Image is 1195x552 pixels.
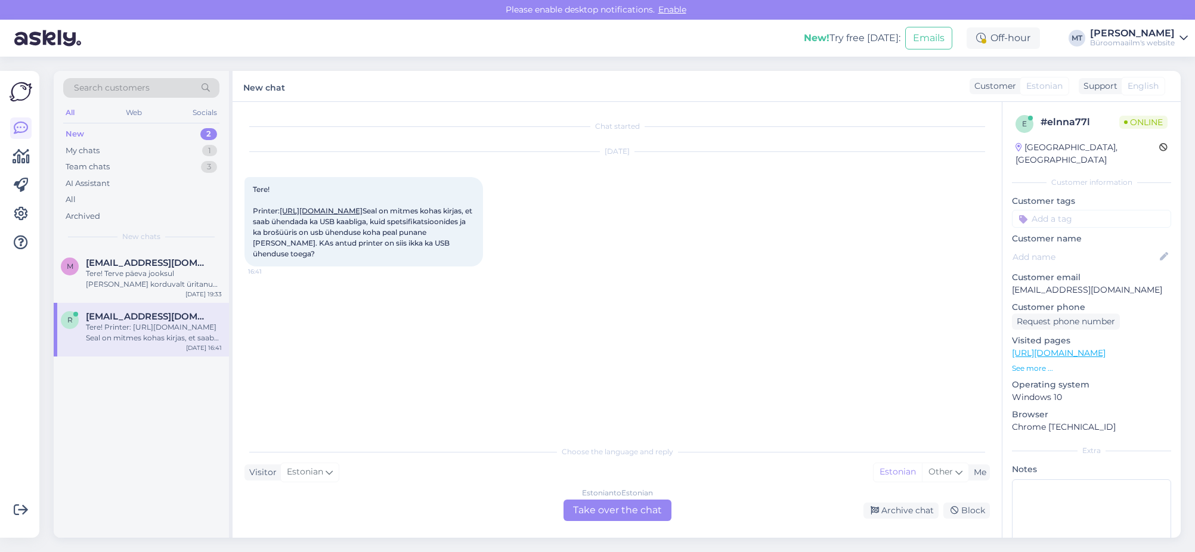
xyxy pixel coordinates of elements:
div: Chat started [244,121,990,132]
div: Me [969,466,986,479]
span: r [67,315,73,324]
div: Archive chat [863,503,939,519]
p: See more ... [1012,363,1171,374]
span: Search customers [74,82,150,94]
img: Askly Logo [10,80,32,103]
input: Add a tag [1012,210,1171,228]
p: Notes [1012,463,1171,476]
div: [GEOGRAPHIC_DATA], [GEOGRAPHIC_DATA] [1016,141,1159,166]
div: Socials [190,105,219,120]
p: Customer name [1012,232,1171,245]
span: ragnar.ryytli@tartuvald.ee [86,311,210,322]
div: [DATE] 16:41 [186,343,222,352]
div: New [66,128,84,140]
p: Customer tags [1012,195,1171,207]
p: Chrome [TECHNICAL_ID] [1012,421,1171,433]
span: Enable [655,4,690,15]
div: 1 [202,145,217,157]
div: # elnna77l [1041,115,1119,129]
label: New chat [243,78,285,94]
div: 3 [201,161,217,173]
a: [URL][DOMAIN_NAME] [280,206,363,215]
div: Try free [DATE]: [804,31,900,45]
div: Archived [66,210,100,222]
div: Tere! Printer: [URL][DOMAIN_NAME] Seal on mitmes kohas kirjas, et saab ühendada ka USB kaabliga, ... [86,322,222,343]
p: [EMAIL_ADDRESS][DOMAIN_NAME] [1012,284,1171,296]
div: All [66,194,76,206]
b: New! [804,32,829,44]
div: Estonian [874,463,922,481]
span: 16:41 [248,267,293,276]
a: [PERSON_NAME]Büroomaailm's website [1090,29,1188,48]
span: m [67,262,73,271]
div: MT [1069,30,1085,46]
p: Browser [1012,408,1171,421]
div: Customer [970,80,1016,92]
div: My chats [66,145,100,157]
div: Choose the language and reply [244,446,990,457]
div: Request phone number [1012,314,1120,330]
div: AI Assistant [66,178,110,190]
div: Block [943,503,990,519]
span: Estonian [287,466,323,479]
div: Tere! Terve päeva jooksul [PERSON_NAME] korduvalt üritanud ostu vormistada, aga see ei õnnestu ku... [86,268,222,290]
span: mammutriinu@gmail.com [86,258,210,268]
div: Take over the chat [564,500,671,521]
button: Emails [905,27,952,49]
div: Büroomaailm's website [1090,38,1175,48]
div: [DATE] [244,146,990,157]
div: Web [123,105,144,120]
span: New chats [122,231,160,242]
p: Windows 10 [1012,391,1171,404]
div: Extra [1012,445,1171,456]
p: Customer phone [1012,301,1171,314]
span: Other [928,466,953,477]
span: Tere! Printer: Seal on mitmes kohas kirjas, et saab ühendada ka USB kaabliga, kuid spetsifikatsio... [253,185,474,258]
p: Visited pages [1012,334,1171,347]
span: Estonian [1026,80,1063,92]
div: Visitor [244,466,277,479]
div: Support [1079,80,1117,92]
div: 2 [200,128,217,140]
div: Estonian to Estonian [582,488,653,498]
a: [URL][DOMAIN_NAME] [1012,348,1106,358]
div: [PERSON_NAME] [1090,29,1175,38]
p: Customer email [1012,271,1171,284]
div: Off-hour [967,27,1040,49]
div: Team chats [66,161,110,173]
div: [DATE] 19:33 [185,290,222,299]
div: All [63,105,77,120]
span: Online [1119,116,1168,129]
span: English [1128,80,1159,92]
span: e [1022,119,1027,128]
input: Add name [1013,250,1157,263]
div: Customer information [1012,177,1171,188]
p: Operating system [1012,379,1171,391]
